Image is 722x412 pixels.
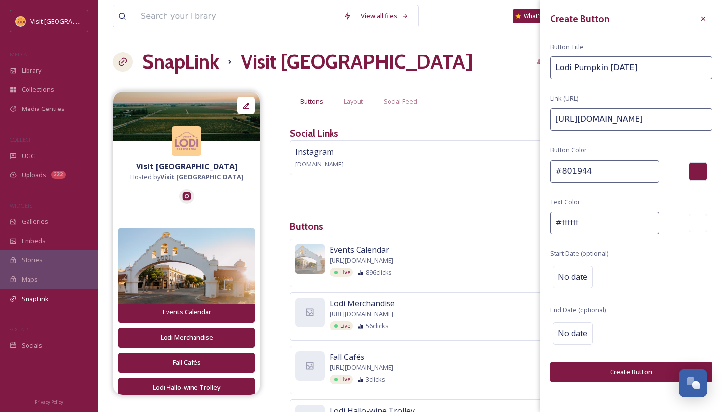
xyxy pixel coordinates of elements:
[142,47,219,77] a: SnapLink
[531,52,584,71] a: Analytics
[550,362,712,382] button: Create Button
[22,236,46,246] span: Embeds
[550,56,712,79] input: My Link
[124,333,250,342] div: Lodi Merchandise
[124,383,250,392] div: Lodi Hallo-wine Trolley
[118,328,255,348] button: Lodi Merchandise
[22,341,42,350] span: Socials
[384,97,417,106] span: Social Feed
[330,321,353,330] div: Live
[550,249,608,258] span: Start Date (optional)
[550,305,606,315] span: End Date (optional)
[550,42,583,52] span: Button Title
[550,197,580,207] span: Text Color
[16,16,26,26] img: Square%20Social%20Visit%20Lodi.png
[22,275,38,284] span: Maps
[330,298,395,309] span: Lodi Merchandise
[118,353,255,373] button: Fall Cafés
[330,375,353,384] div: Live
[124,307,250,317] div: Events Calendar
[51,171,66,179] div: 222
[295,146,333,157] span: Instagram
[366,321,389,330] span: 56 clicks
[22,66,41,75] span: Library
[35,399,63,405] span: Privacy Policy
[330,244,389,256] span: Events Calendar
[290,220,707,234] h3: Buttons
[330,268,353,277] div: Live
[10,136,31,143] span: COLLECT
[118,302,255,322] button: Events Calendar
[366,375,385,384] span: 3 clicks
[118,378,255,398] button: Lodi Hallo-wine Trolley
[172,126,201,156] img: Square%20Social%20Visit%20Lodi.png
[35,395,63,407] a: Privacy Policy
[10,51,27,58] span: MEDIA
[330,351,364,363] span: Fall Cafés
[550,12,609,26] h3: Create Button
[22,151,35,161] span: UGC
[558,271,587,283] span: No date
[295,160,344,168] span: [DOMAIN_NAME]
[10,202,32,209] span: WIDGETS
[330,363,393,372] span: [URL][DOMAIN_NAME]
[22,85,54,94] span: Collections
[300,97,323,106] span: Buttons
[550,145,587,155] span: Button Color
[295,244,325,274] img: eb0ff84f-6bda-48df-8fd6-ed9836e6574f.jpg
[531,52,579,71] button: Analytics
[366,268,392,277] span: 896 clicks
[22,217,48,226] span: Galleries
[290,126,338,140] h3: Social Links
[550,94,578,103] span: Link (URL)
[160,172,244,181] strong: Visit [GEOGRAPHIC_DATA]
[113,92,260,141] img: f3c95699-6446-452f-9a14-16c78ac2645e.jpg
[30,16,107,26] span: Visit [GEOGRAPHIC_DATA]
[22,255,43,265] span: Stories
[558,328,587,339] span: No date
[130,172,244,182] span: Hosted by
[513,9,562,23] a: What's New
[356,6,414,26] a: View all files
[330,256,393,265] span: [URL][DOMAIN_NAME]
[330,309,393,319] span: [URL][DOMAIN_NAME]
[241,47,473,77] h1: Visit [GEOGRAPHIC_DATA]
[136,161,238,172] strong: Visit [GEOGRAPHIC_DATA]
[22,170,46,180] span: Uploads
[679,369,707,397] button: Open Chat
[136,5,338,27] input: Search your library
[550,108,712,131] input: https://www.snapsea.io
[124,358,250,367] div: Fall Cafés
[344,97,363,106] span: Layout
[22,104,65,113] span: Media Centres
[10,326,29,333] span: SOCIALS
[22,294,49,303] span: SnapLink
